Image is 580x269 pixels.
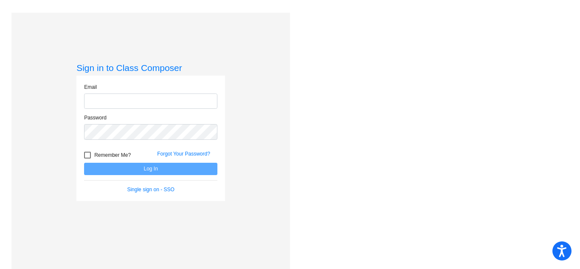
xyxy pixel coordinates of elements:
button: Log In [84,163,217,175]
h3: Sign in to Class Composer [76,62,225,73]
a: Single sign on - SSO [127,187,174,193]
span: Remember Me? [94,150,131,160]
label: Password [84,114,107,122]
label: Email [84,83,97,91]
a: Forgot Your Password? [157,151,210,157]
